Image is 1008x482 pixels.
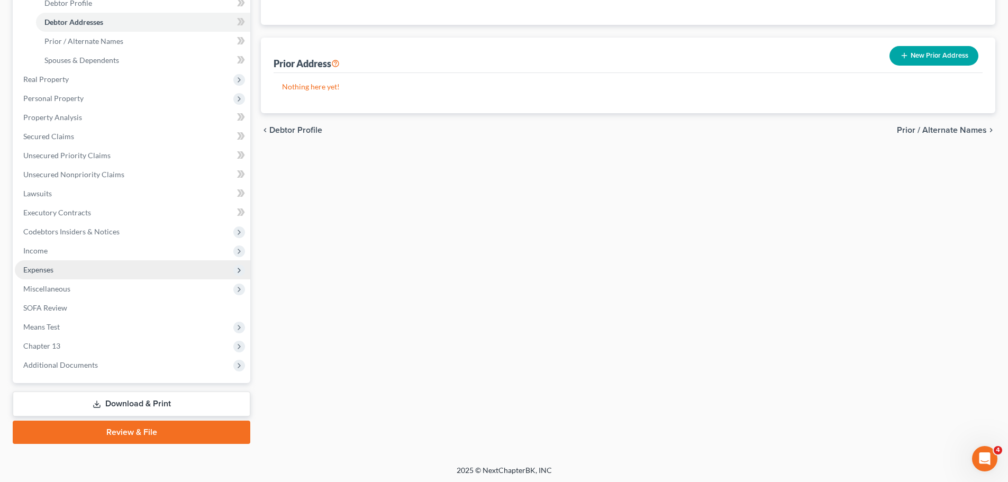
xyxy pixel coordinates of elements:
span: Spouses & Dependents [44,56,119,65]
span: Income [23,246,48,255]
span: Debtor Addresses [44,17,103,26]
span: Codebtors Insiders & Notices [23,227,120,236]
a: Secured Claims [15,127,250,146]
a: Download & Print [13,392,250,416]
button: New Prior Address [889,46,978,66]
a: Executory Contracts [15,203,250,222]
span: Debtor Profile [269,126,322,134]
a: Lawsuits [15,184,250,203]
span: Expenses [23,265,53,274]
span: Property Analysis [23,113,82,122]
span: SOFA Review [23,303,67,312]
iframe: Intercom live chat [972,446,997,471]
a: Review & File [13,421,250,444]
button: Prior / Alternate Names chevron_right [897,126,995,134]
button: chevron_left Debtor Profile [261,126,322,134]
span: Unsecured Priority Claims [23,151,111,160]
span: 4 [994,446,1002,454]
span: Personal Property [23,94,84,103]
span: Unsecured Nonpriority Claims [23,170,124,179]
a: Unsecured Nonpriority Claims [15,165,250,184]
span: Executory Contracts [23,208,91,217]
a: Prior / Alternate Names [36,32,250,51]
a: Spouses & Dependents [36,51,250,70]
span: Means Test [23,322,60,331]
i: chevron_left [261,126,269,134]
i: chevron_right [987,126,995,134]
span: Real Property [23,75,69,84]
div: Prior Address [274,57,340,70]
span: Additional Documents [23,360,98,369]
span: Prior / Alternate Names [44,37,123,46]
a: Property Analysis [15,108,250,127]
a: SOFA Review [15,298,250,317]
a: Debtor Addresses [36,13,250,32]
span: Chapter 13 [23,341,60,350]
a: Unsecured Priority Claims [15,146,250,165]
p: Nothing here yet! [282,81,974,92]
span: Lawsuits [23,189,52,198]
span: Prior / Alternate Names [897,126,987,134]
span: Secured Claims [23,132,74,141]
span: Miscellaneous [23,284,70,293]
